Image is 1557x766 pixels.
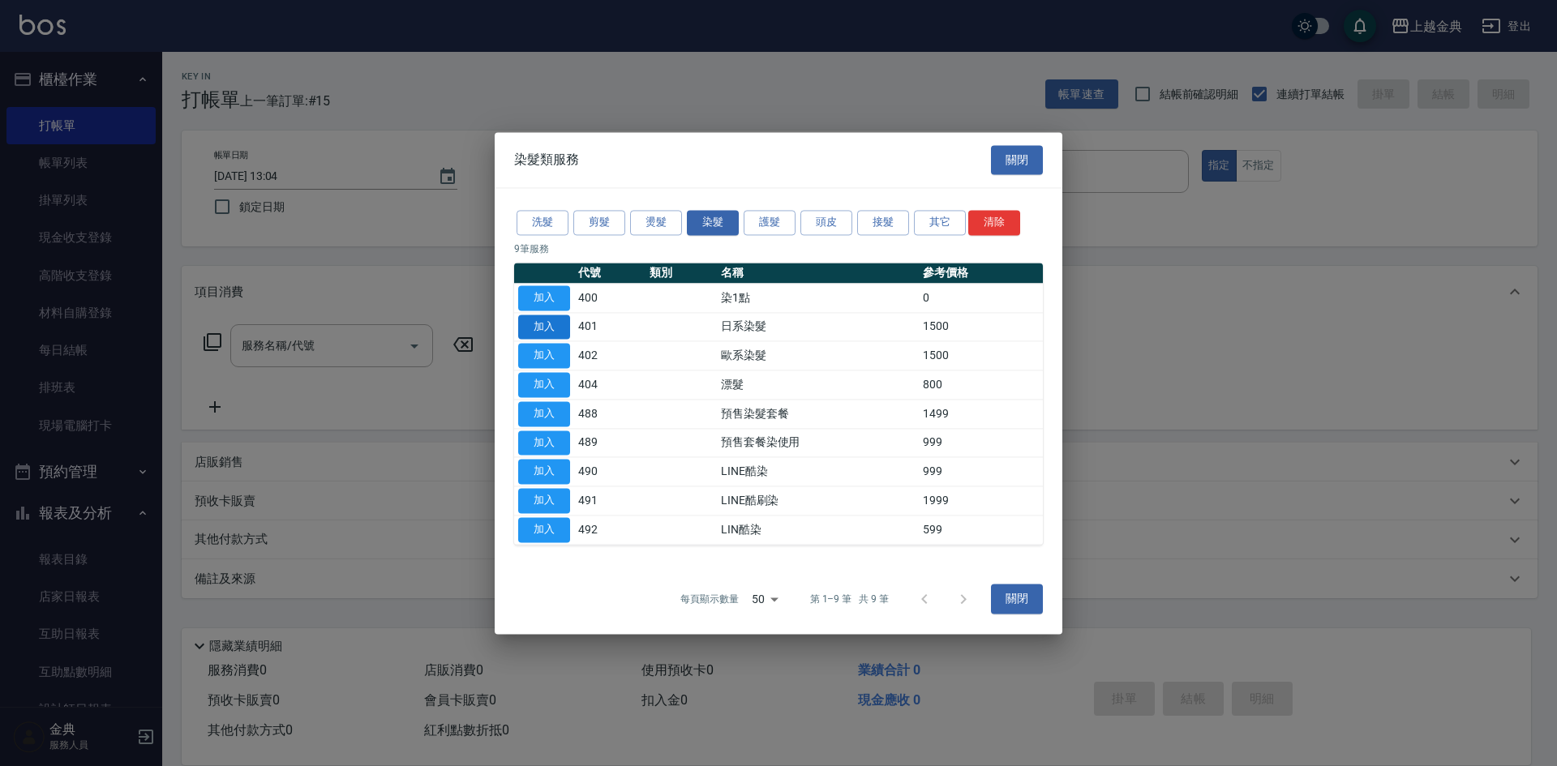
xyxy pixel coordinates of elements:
button: 加入 [518,517,570,542]
td: 0 [919,284,1043,313]
p: 9 筆服務 [514,242,1043,256]
td: 歐系染髮 [717,341,920,370]
button: 護髮 [744,210,796,235]
th: 參考價格 [919,263,1043,284]
button: 加入 [518,344,570,369]
button: 加入 [518,430,570,456]
td: LINE酷刷染 [717,486,920,516]
button: 加入 [518,372,570,397]
td: 404 [574,370,646,400]
td: 1499 [919,400,1043,429]
button: 加入 [518,460,570,485]
td: 491 [574,486,646,516]
button: 染髮 [687,210,739,235]
button: 洗髮 [517,210,568,235]
td: 488 [574,400,646,429]
td: 日系染髮 [717,312,920,341]
td: 預售套餐染使用 [717,428,920,457]
button: 加入 [518,401,570,426]
button: 頭皮 [800,210,852,235]
td: 401 [574,312,646,341]
button: 燙髮 [630,210,682,235]
td: LINE酷染 [717,457,920,486]
td: 1500 [919,312,1043,341]
td: 800 [919,370,1043,400]
div: 50 [745,577,784,621]
td: 489 [574,428,646,457]
td: 400 [574,284,646,313]
button: 其它 [914,210,966,235]
button: 清除 [968,210,1020,235]
td: 492 [574,516,646,545]
p: 第 1–9 筆 共 9 筆 [810,592,889,606]
td: 1500 [919,341,1043,370]
td: LIN酷染 [717,516,920,545]
td: 490 [574,457,646,486]
td: 1999 [919,486,1043,516]
span: 染髮類服務 [514,152,579,168]
td: 染1點 [717,284,920,313]
button: 加入 [518,315,570,340]
p: 每頁顯示數量 [680,592,739,606]
td: 402 [574,341,646,370]
button: 接髮 [857,210,909,235]
th: 名稱 [717,263,920,284]
td: 999 [919,428,1043,457]
td: 預售染髮套餐 [717,400,920,429]
button: 加入 [518,488,570,513]
th: 類別 [646,263,717,284]
td: 599 [919,516,1043,545]
button: 關閉 [991,584,1043,614]
button: 加入 [518,285,570,310]
td: 漂髮 [717,370,920,400]
th: 代號 [574,263,646,284]
button: 剪髮 [573,210,625,235]
button: 關閉 [991,145,1043,175]
td: 999 [919,457,1043,486]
